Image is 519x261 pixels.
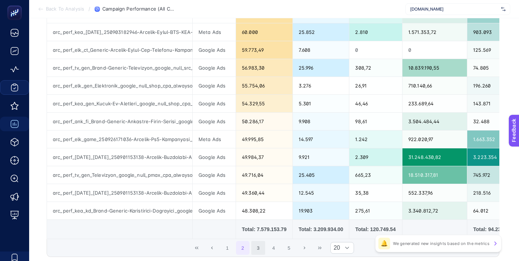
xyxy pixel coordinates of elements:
div: arc_perf_kea_gen_Kucuk-Ev-Aletleri_google_null_shop_cpa_alwayson [47,95,192,112]
div: Google Ads [193,202,236,219]
p: We generated new insights based on the metrics [393,241,489,246]
button: Previous Page [205,241,219,255]
div: 10.839.190,55 [402,59,467,77]
div: 49.716,04 [236,166,292,184]
div: 25.996 [293,59,349,77]
button: First Page [190,241,204,255]
div: 3.504.484,44 [402,113,467,130]
div: 2.810 [349,23,402,41]
span: Campaign Performance (All Channel) [102,6,175,12]
div: 12.545 [293,184,349,202]
span: [DOMAIN_NAME] [410,6,498,12]
div: 0 [349,41,402,59]
div: Meta Ads [193,130,236,148]
div: arc_perf_elk_game_250926171036-Arcelik-Ps5-Kampanyasi_meta_null_ban_cpa_26092025-29092025 [47,130,192,148]
button: Next Page [298,241,311,255]
div: 49.360,44 [236,184,292,202]
div: 3.276 [293,77,349,94]
div: 25.405 [293,166,349,184]
button: 1 [220,241,234,255]
div: 50.286,17 [236,113,292,130]
div: arc_perf_ank_fi_Brand-Generic-Ankastre-Firin-Serisi_google_null_src_cpc_alwayson [47,113,192,130]
div: 18.510.317,81 [402,166,467,184]
div: arc_perf_[DATE]_[DATE]_250901153138-Arcelik-Buzdolabi-Alimina-Telve-Hediye-Eylul_google_null_pmax... [47,184,192,202]
div: arc_perf_tv_gen_Brand-Generic-Televizyon_google_null_src_cpc_alwayson [47,59,192,77]
div: 233.689,64 [402,95,467,112]
div: 665,23 [349,166,402,184]
div: 🔔 [378,238,390,249]
div: 552.337,96 [402,184,467,202]
div: 9.921 [293,148,349,166]
span: Feedback [4,2,28,8]
div: arc_perf_kea_[DATE]_250903182946-Arcelik-Eylul-BTS-KEA-Firsatlari_meta_null_dpa_cpa_16092025-3009... [47,23,192,41]
div: 59.773,49 [236,41,292,59]
div: Google Ads [193,184,236,202]
div: arc_perf_[DATE]_[DATE]_250901153138-Arcelik-Buzdolabi-Alimina-Telve-Hediye-Eylul_google_null_pmax... [47,148,192,166]
div: 26,91 [349,77,402,94]
div: 1.571.353,72 [402,23,467,41]
button: 3 [251,241,265,255]
div: 3.340.812,72 [402,202,467,219]
div: arc_perf_kea_kd_Brand-Generic-Karistirici-Dograyici_google_null_src_cpc_alwayson [47,202,192,219]
div: arc_perf_elk_gen_Elektronik_google_null_shop_cpa_alwayson [47,77,192,94]
div: Total: 120.749.54 [355,226,396,233]
span: / [89,6,90,12]
div: Google Ads [193,166,236,184]
div: 35,38 [349,184,402,202]
img: svg%3e [501,5,506,13]
div: 48.308,22 [236,202,292,219]
div: 54.329,55 [236,95,292,112]
div: 710.140,66 [402,77,467,94]
div: arc_perf_tv_gen_Televizyon_google_null_pmax_cpa_alwayson [47,166,192,184]
div: 0 [402,41,467,59]
div: 60.000 [236,23,292,41]
div: Google Ads [193,77,236,94]
span: Rows per page [331,242,340,253]
div: 308,72 [349,59,402,77]
div: 1.242 [349,130,402,148]
div: Google Ads [193,148,236,166]
div: 5.301 [293,95,349,112]
div: 14.597 [293,130,349,148]
div: 7.608 [293,41,349,59]
div: arc_perf_elk_ct_Generic-Arcelik-Eylul-Cep-Telefonu-Kampanyasi_google_null_src_cpc_24092025-30092025 [47,41,192,59]
div: Total: 7.579.153.79 [242,226,287,233]
div: Meta Ads [193,23,236,41]
div: 49.984,37 [236,148,292,166]
div: Google Ads [193,95,236,112]
span: Back To Analysis [46,6,84,12]
div: Google Ads [193,59,236,77]
div: 98,61 [349,113,402,130]
div: 49.995,85 [236,130,292,148]
button: 2 [236,241,250,255]
div: 922.020,97 [402,130,467,148]
div: 9.908 [293,113,349,130]
div: 56.983,30 [236,59,292,77]
div: Google Ads [193,41,236,59]
button: 4 [267,241,280,255]
div: 46,46 [349,95,402,112]
div: 25.852 [293,23,349,41]
div: 31.248.430,82 [402,148,467,166]
div: Google Ads [193,113,236,130]
div: 19.903 [293,202,349,219]
div: 55.754,06 [236,77,292,94]
button: Last Page [313,241,327,255]
div: 275,61 [349,202,402,219]
div: Total: 3.209.934.00 [299,226,343,233]
div: 2.309 [349,148,402,166]
button: 5 [282,241,296,255]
